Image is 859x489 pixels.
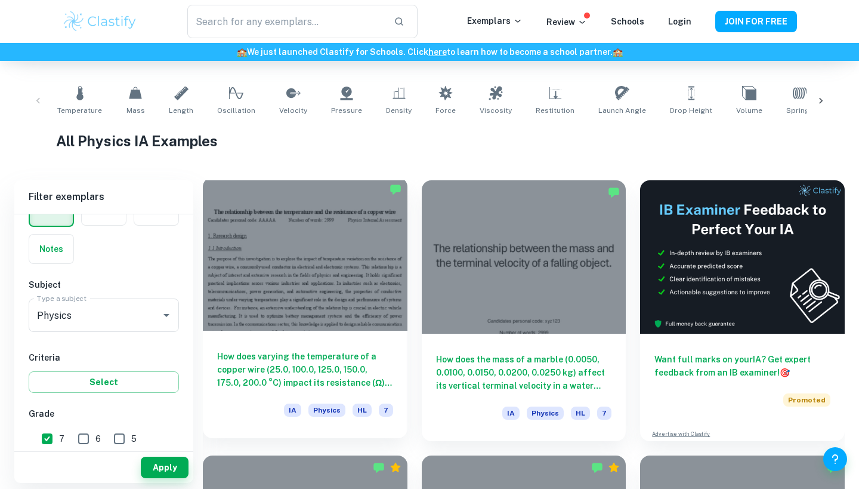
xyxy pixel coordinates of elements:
span: Velocity [279,105,307,116]
span: 7 [379,404,393,417]
span: IA [502,407,520,420]
button: Apply [141,457,189,478]
a: Schools [611,17,644,26]
img: Marked [373,462,385,473]
button: Select [29,371,179,393]
a: Login [668,17,691,26]
span: Springs [786,105,814,116]
p: Review [546,16,587,29]
h6: Criteria [29,351,179,364]
button: Notes [29,235,73,263]
span: 5 [131,432,137,445]
span: 🏫 [237,47,247,57]
h6: Filter exemplars [14,180,193,214]
span: Density [386,105,412,116]
p: Exemplars [467,14,523,27]
span: Restitution [536,105,574,116]
h6: Subject [29,278,179,291]
span: Pressure [331,105,362,116]
span: Volume [736,105,762,116]
span: 6 [95,432,101,445]
div: Premium [608,462,620,473]
h1: All Physics IA Examples [56,130,804,152]
span: Physics [308,404,345,417]
img: Clastify logo [62,10,138,33]
button: Open [158,307,175,324]
button: JOIN FOR FREE [715,11,797,32]
h6: How does varying the temperature of a copper wire (25.0, 100.0, 125.0, 150.0, 175.0, 200.0 °C) im... [217,350,393,389]
span: Length [169,105,193,116]
h6: How does the mass of a marble (0.0050, 0.0100, 0.0150, 0.0200, 0.0250 kg) affect its vertical ter... [436,353,612,392]
span: Force [435,105,456,116]
a: How does the mass of a marble (0.0050, 0.0100, 0.0150, 0.0200, 0.0250 kg) affect its vertical ter... [422,180,626,441]
img: Marked [608,186,620,198]
div: Premium [390,462,401,473]
span: HL [571,407,590,420]
a: here [428,47,447,57]
span: Mass [126,105,145,116]
img: Thumbnail [640,180,845,334]
span: Oscillation [217,105,255,116]
a: Advertise with Clastify [652,430,710,438]
span: HL [353,404,372,417]
img: Marked [390,183,401,195]
span: Drop Height [670,105,712,116]
span: 7 [59,432,64,445]
h6: Grade [29,407,179,420]
input: Search for any exemplars... [187,5,384,38]
span: Launch Angle [598,105,646,116]
span: Viscosity [480,105,512,116]
h6: We just launched Clastify for Schools. Click to learn how to become a school partner. [2,45,857,59]
span: 🎯 [780,368,790,377]
span: Physics [527,407,564,420]
button: Help and Feedback [823,447,847,471]
a: How does varying the temperature of a copper wire (25.0, 100.0, 125.0, 150.0, 175.0, 200.0 °C) im... [203,180,407,441]
label: Type a subject [37,293,86,303]
span: 7 [597,407,611,420]
img: Marked [591,462,603,473]
a: Want full marks on yourIA? Get expert feedback from an IB examiner!PromotedAdvertise with Clastify [640,180,845,441]
span: 🏫 [613,47,623,57]
span: IA [284,404,301,417]
h6: Want full marks on your IA ? Get expert feedback from an IB examiner! [654,353,830,379]
span: Temperature [57,105,102,116]
span: Promoted [783,393,830,407]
